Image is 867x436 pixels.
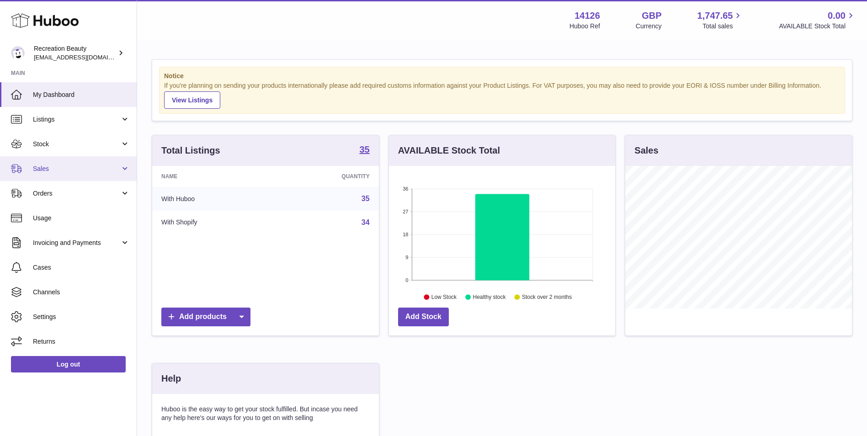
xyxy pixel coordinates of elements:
[33,115,120,124] span: Listings
[431,294,457,300] text: Low Stock
[33,140,120,149] span: Stock
[11,356,126,372] a: Log out
[398,308,449,326] a: Add Stock
[697,10,733,22] span: 1,747.65
[403,186,408,191] text: 36
[34,53,134,61] span: [EMAIL_ADDRESS][DOMAIN_NAME]
[642,10,661,22] strong: GBP
[152,211,274,234] td: With Shopify
[33,337,130,346] span: Returns
[779,22,856,31] span: AVAILABLE Stock Total
[274,166,378,187] th: Quantity
[33,313,130,321] span: Settings
[403,209,408,214] text: 27
[33,165,120,173] span: Sales
[405,277,408,283] text: 0
[473,294,506,300] text: Healthy stock
[33,239,120,247] span: Invoicing and Payments
[164,91,220,109] a: View Listings
[569,22,600,31] div: Huboo Ref
[33,288,130,297] span: Channels
[828,10,846,22] span: 0.00
[33,90,130,99] span: My Dashboard
[702,22,743,31] span: Total sales
[574,10,600,22] strong: 14126
[33,189,120,198] span: Orders
[359,145,369,154] strong: 35
[161,308,250,326] a: Add products
[152,187,274,211] td: With Huboo
[362,195,370,202] a: 35
[152,166,274,187] th: Name
[161,372,181,385] h3: Help
[11,46,25,60] img: customercare@recreationbeauty.com
[359,145,369,156] a: 35
[398,144,500,157] h3: AVAILABLE Stock Total
[164,72,840,80] strong: Notice
[522,294,572,300] text: Stock over 2 months
[33,214,130,223] span: Usage
[634,144,658,157] h3: Sales
[405,255,408,260] text: 9
[403,232,408,237] text: 18
[34,44,116,62] div: Recreation Beauty
[362,218,370,226] a: 34
[161,405,370,422] p: Huboo is the easy way to get your stock fulfilled. But incase you need any help here's our ways f...
[636,22,662,31] div: Currency
[33,263,130,272] span: Cases
[161,144,220,157] h3: Total Listings
[164,81,840,109] div: If you're planning on sending your products internationally please add required customs informati...
[779,10,856,31] a: 0.00 AVAILABLE Stock Total
[697,10,744,31] a: 1,747.65 Total sales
